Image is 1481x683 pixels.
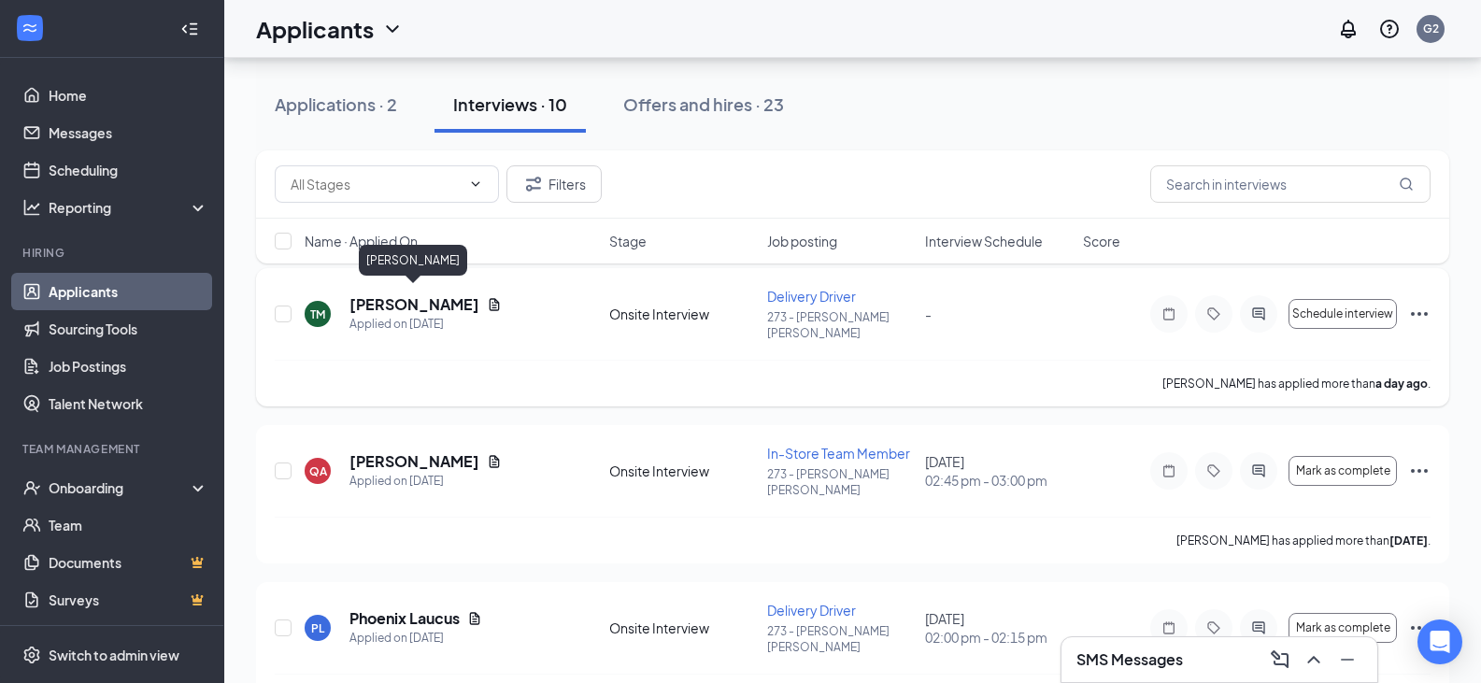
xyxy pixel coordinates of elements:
svg: Document [467,611,482,626]
svg: Tag [1203,306,1225,321]
button: Filter Filters [506,165,602,203]
svg: Ellipses [1408,617,1431,639]
svg: Document [487,297,502,312]
svg: QuestionInfo [1378,18,1401,40]
a: Messages [49,114,208,151]
div: Onsite Interview [609,305,756,323]
span: Mark as complete [1296,464,1390,477]
span: Score [1083,232,1120,250]
span: Delivery Driver [767,602,856,619]
a: SurveysCrown [49,581,208,619]
input: Search in interviews [1150,165,1431,203]
svg: Notifications [1337,18,1360,40]
svg: Filter [522,173,545,195]
div: PL [311,620,324,636]
span: Job posting [767,232,837,250]
span: Mark as complete [1296,621,1390,634]
span: - [925,306,932,322]
div: Applications · 2 [275,92,397,116]
b: [DATE] [1389,534,1428,548]
div: Onsite Interview [609,462,756,480]
svg: ActiveChat [1247,463,1270,478]
div: Open Intercom Messenger [1417,619,1462,664]
div: Team Management [22,441,205,457]
svg: Ellipses [1408,460,1431,482]
svg: Note [1158,306,1180,321]
button: Mark as complete [1289,613,1397,643]
span: Name · Applied On [305,232,418,250]
svg: ActiveChat [1247,620,1270,635]
span: In-Store Team Member [767,445,910,462]
p: [PERSON_NAME] has applied more than . [1176,533,1431,548]
p: [PERSON_NAME] has applied more than . [1162,376,1431,391]
a: Scheduling [49,151,208,189]
div: G2 [1423,21,1439,36]
div: Onsite Interview [609,619,756,637]
div: Applied on [DATE] [349,315,502,334]
div: Interviews · 10 [453,92,567,116]
span: Stage [609,232,647,250]
div: [PERSON_NAME] [359,245,467,276]
h1: Applicants [256,13,374,45]
svg: ChevronDown [381,18,404,40]
svg: Settings [22,646,41,664]
div: [DATE] [925,452,1072,490]
a: Talent Network [49,385,208,422]
button: Minimize [1332,645,1362,675]
svg: ComposeMessage [1269,648,1291,671]
h5: Phoenix Laucus [349,608,460,629]
svg: Note [1158,463,1180,478]
svg: ChevronDown [468,177,483,192]
a: DocumentsCrown [49,544,208,581]
div: TM [310,306,325,322]
svg: Minimize [1336,648,1359,671]
a: Job Postings [49,348,208,385]
p: 273 - [PERSON_NAME] [PERSON_NAME] [767,309,914,341]
svg: Tag [1203,620,1225,635]
div: QA [309,463,327,479]
div: Applied on [DATE] [349,629,482,647]
svg: Note [1158,620,1180,635]
button: ComposeMessage [1265,645,1295,675]
span: Schedule interview [1292,307,1393,320]
span: Interview Schedule [925,232,1043,250]
svg: Collapse [180,20,199,38]
button: Mark as complete [1289,456,1397,486]
span: 02:00 pm - 02:15 pm [925,628,1072,647]
a: Applicants [49,273,208,310]
svg: Ellipses [1408,303,1431,325]
div: Offers and hires · 23 [623,92,784,116]
svg: MagnifyingGlass [1399,177,1414,192]
input: All Stages [291,174,461,194]
svg: ActiveChat [1247,306,1270,321]
a: Sourcing Tools [49,310,208,348]
a: Team [49,506,208,544]
div: Reporting [49,198,209,217]
div: Applied on [DATE] [349,472,502,491]
p: 273 - [PERSON_NAME] [PERSON_NAME] [767,466,914,498]
button: ChevronUp [1299,645,1329,675]
svg: UserCheck [22,478,41,497]
svg: Tag [1203,463,1225,478]
div: [DATE] [925,609,1072,647]
b: a day ago [1375,377,1428,391]
p: 273 - [PERSON_NAME] [PERSON_NAME] [767,623,914,655]
div: Onboarding [49,478,192,497]
h5: [PERSON_NAME] [349,294,479,315]
svg: WorkstreamLogo [21,19,39,37]
div: Switch to admin view [49,646,179,664]
svg: ChevronUp [1303,648,1325,671]
svg: Analysis [22,198,41,217]
span: 02:45 pm - 03:00 pm [925,471,1072,490]
span: Delivery Driver [767,288,856,305]
svg: Document [487,454,502,469]
div: Hiring [22,245,205,261]
a: Home [49,77,208,114]
h5: [PERSON_NAME] [349,451,479,472]
h3: SMS Messages [1076,649,1183,670]
button: Schedule interview [1289,299,1397,329]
